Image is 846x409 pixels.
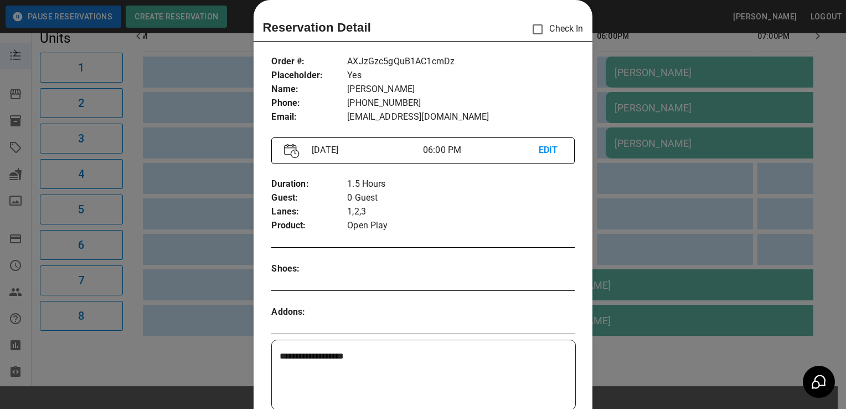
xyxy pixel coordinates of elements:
[347,55,574,69] p: AXJzGzc5gQuB1AC1cmDz
[271,191,347,205] p: Guest :
[347,110,574,124] p: [EMAIL_ADDRESS][DOMAIN_NAME]
[271,205,347,219] p: Lanes :
[271,177,347,191] p: Duration :
[347,96,574,110] p: [PHONE_NUMBER]
[347,177,574,191] p: 1.5 Hours
[284,144,300,159] img: Vector
[347,205,574,219] p: 1,2,3
[347,219,574,233] p: Open Play
[271,262,347,276] p: Shoes :
[347,69,574,83] p: Yes
[271,219,347,233] p: Product :
[271,83,347,96] p: Name :
[347,191,574,205] p: 0 Guest
[526,18,583,41] p: Check In
[271,305,347,319] p: Addons :
[271,110,347,124] p: Email :
[539,144,562,157] p: EDIT
[347,83,574,96] p: [PERSON_NAME]
[423,144,539,157] p: 06:00 PM
[271,55,347,69] p: Order # :
[262,18,371,37] p: Reservation Detail
[307,144,423,157] p: [DATE]
[271,69,347,83] p: Placeholder :
[271,96,347,110] p: Phone :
